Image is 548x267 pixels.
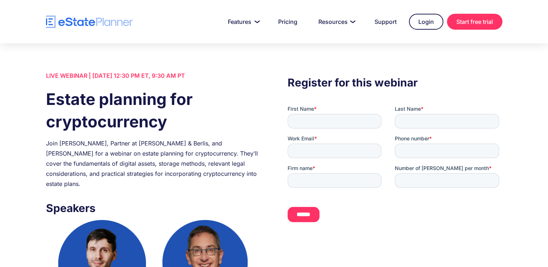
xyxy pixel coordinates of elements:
[46,71,260,81] div: LIVE WEBINAR | [DATE] 12:30 PM ET, 9:30 AM PT
[409,14,443,30] a: Login
[46,200,260,216] h3: Speakers
[366,14,405,29] a: Support
[310,14,362,29] a: Resources
[219,14,266,29] a: Features
[269,14,306,29] a: Pricing
[288,105,502,228] iframe: Form 0
[46,88,260,133] h1: Estate planning for cryptocurrency
[288,74,502,91] h3: Register for this webinar
[46,16,133,28] a: home
[46,138,260,189] div: Join [PERSON_NAME], Partner at [PERSON_NAME] & Berlis, and [PERSON_NAME] for a webinar on estate ...
[447,14,502,30] a: Start free trial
